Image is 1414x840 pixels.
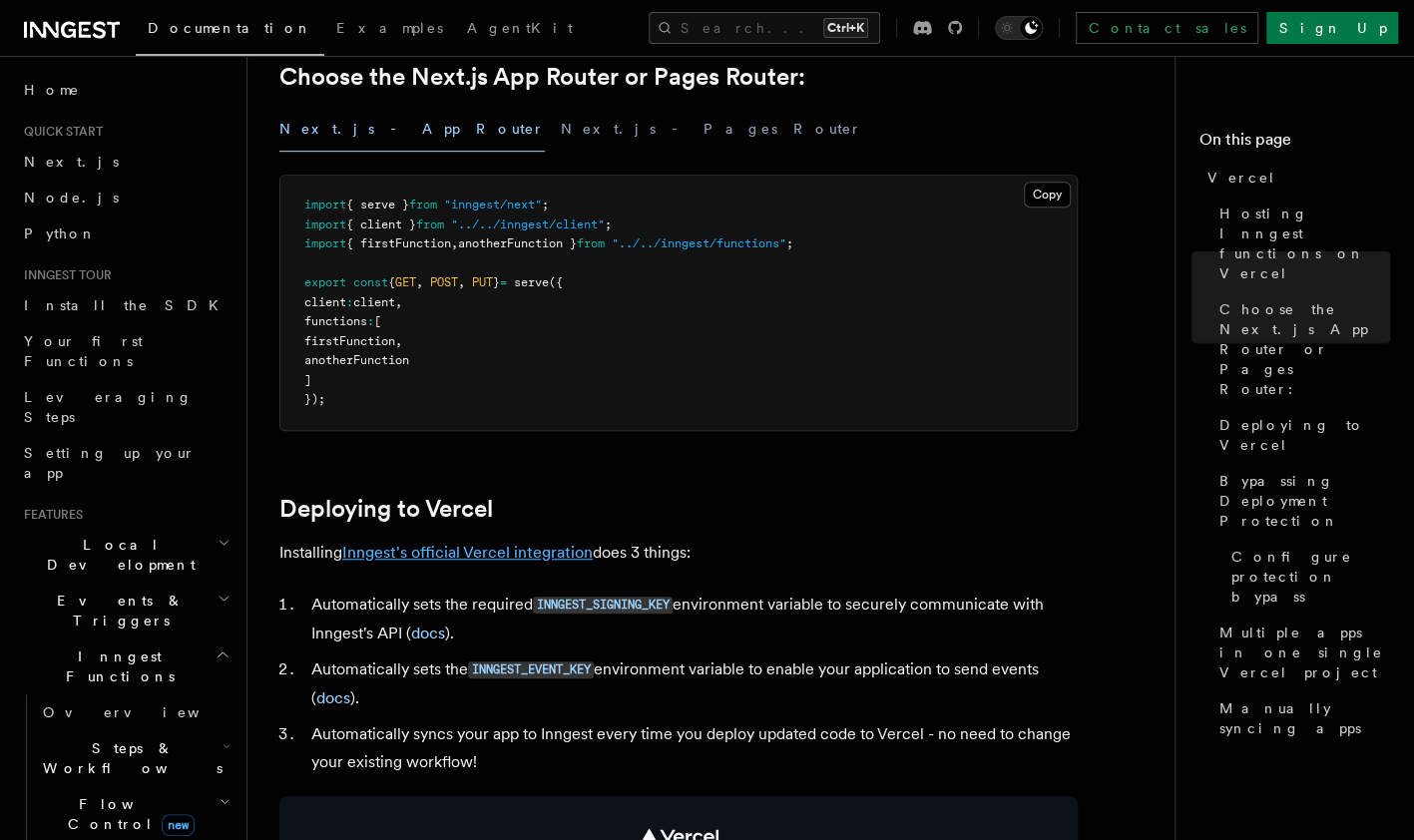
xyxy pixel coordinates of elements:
li: Automatically sets the environment variable to enable your application to send events ( ). [305,655,1078,712]
a: Home [16,72,235,108]
span: Setting up your app [24,445,196,481]
span: const [353,275,388,289]
span: from [577,236,605,250]
button: Next.js - App Router [279,107,545,152]
span: , [451,236,458,250]
a: Choose the Next.js App Router or Pages Router: [279,63,805,91]
span: Your first Functions [24,333,143,369]
a: Examples [324,6,455,54]
span: Install the SDK [24,297,231,313]
span: import [304,236,346,250]
span: firstFunction [304,334,395,348]
a: Manually syncing apps [1211,690,1390,746]
a: Deploying to Vercel [1211,407,1390,463]
a: AgentKit [455,6,585,54]
span: } [493,275,500,289]
span: new [162,814,195,836]
a: Leveraging Steps [16,379,235,435]
span: Quick start [16,124,103,140]
span: Hosting Inngest functions on Vercel [1219,204,1390,283]
button: Steps & Workflows [35,730,235,786]
a: Deploying to Vercel [279,495,493,523]
a: Setting up your app [16,435,235,491]
a: Documentation [136,6,324,56]
span: Manually syncing apps [1219,698,1390,738]
button: Search...Ctrl+K [649,12,880,44]
span: PUT [472,275,493,289]
span: "inngest/next" [444,198,542,211]
span: ({ [549,275,563,289]
span: Multiple apps in one single Vercel project [1219,623,1390,682]
span: client [353,295,395,309]
span: , [416,275,423,289]
span: { serve } [346,198,409,211]
span: }); [304,392,325,406]
a: Bypassing Deployment Protection [1211,463,1390,539]
span: ; [542,198,549,211]
span: , [458,275,465,289]
span: ] [304,373,311,387]
span: Local Development [16,535,218,575]
a: Node.js [16,180,235,215]
span: , [395,334,402,348]
span: Home [24,80,80,100]
a: Next.js [16,144,235,180]
span: ; [786,236,793,250]
span: Inngest Functions [16,646,216,686]
span: Overview [43,704,248,720]
span: : [346,295,353,309]
a: Vercel [1199,160,1390,196]
span: { [388,275,395,289]
span: Features [16,507,83,523]
button: Toggle dark mode [995,16,1043,40]
span: Steps & Workflows [35,738,223,778]
button: Inngest Functions [16,638,235,694]
span: Next.js [24,154,119,170]
span: AgentKit [467,20,573,36]
span: anotherFunction } [458,236,577,250]
span: import [304,198,346,211]
code: INNGEST_EVENT_KEY [468,661,594,678]
span: { client } [346,217,416,231]
button: Local Development [16,527,235,583]
a: Python [16,215,235,251]
li: Automatically syncs your app to Inngest every time you deploy updated code to Vercel - no need to... [305,720,1078,776]
a: docs [316,688,350,707]
span: Choose the Next.js App Router or Pages Router: [1219,299,1390,399]
a: Configure protection bypass [1223,539,1390,615]
span: Inngest tour [16,267,112,283]
span: export [304,275,346,289]
span: ; [605,217,612,231]
a: Contact sales [1076,12,1258,44]
p: Installing does 3 things: [279,539,1078,567]
span: { firstFunction [346,236,451,250]
span: POST [430,275,458,289]
span: from [409,198,437,211]
span: = [500,275,507,289]
span: Vercel [1207,168,1276,188]
span: client [304,295,346,309]
span: "../../inngest/client" [451,217,605,231]
span: , [395,295,402,309]
a: Hosting Inngest functions on Vercel [1211,196,1390,291]
a: Install the SDK [16,287,235,323]
a: docs [411,624,445,642]
span: GET [395,275,416,289]
span: Deploying to Vercel [1219,415,1390,455]
span: Leveraging Steps [24,389,193,425]
a: Choose the Next.js App Router or Pages Router: [1211,291,1390,407]
button: Copy [1024,182,1071,208]
span: Configure protection bypass [1231,547,1390,607]
li: Automatically sets the required environment variable to securely communicate with Inngest's API ( ). [305,591,1078,647]
span: [ [374,314,381,328]
span: functions [304,314,367,328]
span: "../../inngest/functions" [612,236,786,250]
a: Inngest's official Vercel integration [342,543,593,562]
span: Events & Triggers [16,591,218,630]
a: Your first Functions [16,323,235,379]
a: Overview [35,694,235,730]
span: from [416,217,444,231]
a: INNGEST_SIGNING_KEY [533,595,673,614]
span: Documentation [148,20,312,36]
span: : [367,314,374,328]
